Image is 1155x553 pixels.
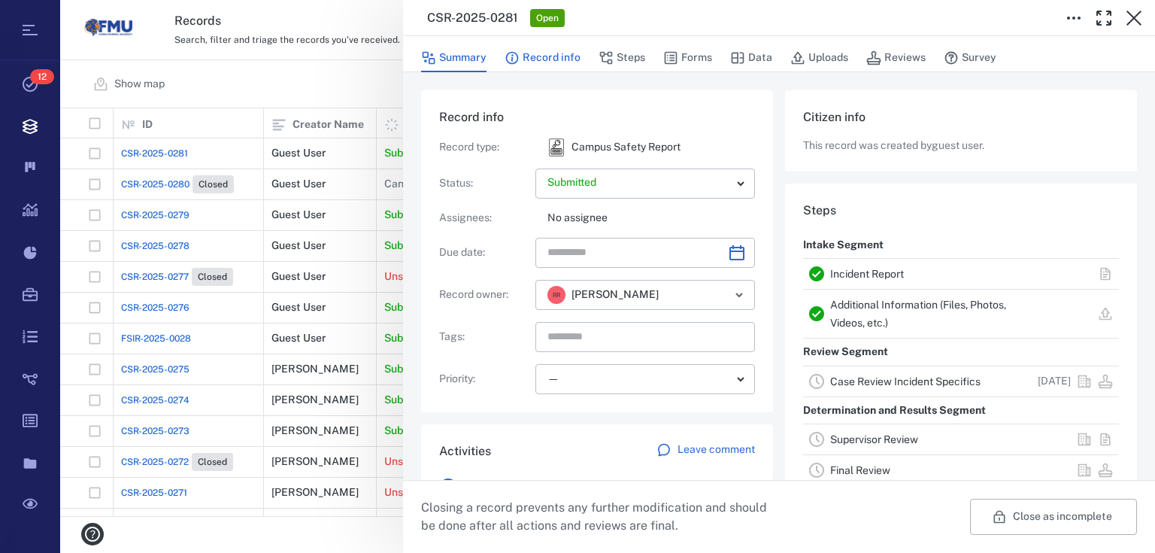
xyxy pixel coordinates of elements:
button: Choose date [722,238,752,268]
p: Record owner : [439,287,529,302]
button: Open [729,284,750,305]
a: Leave comment [656,442,755,460]
h6: Record info [439,108,755,126]
button: Close as incomplete [970,499,1137,535]
p: Record type : [439,140,529,155]
button: Record info [505,44,581,72]
a: Case Review Incident Specifics [830,375,981,387]
span: [DATE] 11:14AM [524,479,590,497]
p: Tags : [439,330,529,345]
p: Status : [439,176,529,191]
div: Campus Safety Report [547,138,565,156]
span: [PERSON_NAME] [571,287,659,302]
button: Reviews [866,44,926,72]
a: Final Review [830,464,890,476]
a: Additional Information (Files, Photos, Videos, etc.) [830,299,1006,329]
a: Supervisor Review [830,433,918,445]
p: No assignee [547,211,755,226]
p: Review Segment [803,339,888,366]
button: Close [1119,3,1149,33]
button: Toggle Fullscreen [1089,3,1119,33]
a: Incident Report [830,268,904,280]
div: StepsIntake SegmentIncident ReportAdditional Information (Files, Photos, Videos, etc.)Review Segm... [785,184,1137,517]
button: Forms [663,44,712,72]
p: Priority : [439,372,529,387]
button: Steps [599,44,645,72]
div: — [547,370,731,387]
p: Determination and Results Segment [803,397,986,424]
h3: CSR-2025-0281 [427,9,518,27]
p: Due date : [439,245,529,260]
p: [DATE] [1038,374,1071,389]
img: icon Campus Safety Report [547,138,565,156]
p: Campus Safety Report [571,140,681,155]
p: Intake Segment [803,232,884,259]
div: Citizen infoThis record was created byguest user. [785,90,1137,184]
button: Data [730,44,772,72]
span: 12 [30,69,54,84]
div: R R [547,286,565,304]
h6: Citizen info [803,108,1119,126]
button: Toggle to Edit Boxes [1059,3,1089,33]
h6: Activities [439,442,491,460]
span: Help [34,11,65,24]
p: Leave comment [678,442,755,457]
p: Closing a record prevents any further modification and should be done after all actions and revie... [421,499,779,535]
button: Survey [944,44,996,72]
button: Summary [421,44,487,72]
p: This record was created by guest user . [803,138,1119,153]
p: Assignees : [439,211,529,226]
div: Record infoRecord type:icon Campus Safety ReportCampus Safety ReportStatus:Assignees:No assigneeD... [421,90,773,424]
span: Open [533,12,562,25]
h6: Steps [803,202,1119,220]
button: Uploads [790,44,848,72]
p: Submitted [547,175,731,190]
